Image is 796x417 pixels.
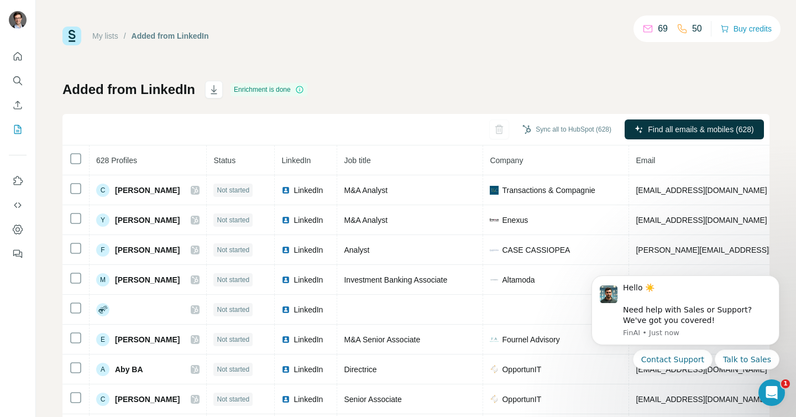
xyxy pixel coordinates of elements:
button: Feedback [9,244,27,264]
button: Dashboard [9,220,27,239]
span: Enexus [502,215,528,226]
div: C [96,184,109,197]
span: Company [490,156,523,165]
span: M&A Senior Associate [344,335,420,344]
span: [EMAIL_ADDRESS][DOMAIN_NAME] [636,395,767,404]
span: LinkedIn [294,274,323,285]
img: LinkedIn logo [281,365,290,374]
img: LinkedIn logo [281,246,290,254]
button: Use Surfe API [9,195,27,215]
div: E [96,333,109,346]
span: M&A Analyst [344,216,387,225]
span: [PERSON_NAME] [115,334,180,345]
span: Not started [217,185,249,195]
span: LinkedIn [294,244,323,256]
button: Search [9,71,27,91]
span: Job title [344,156,370,165]
div: C [96,393,109,406]
div: Y [96,213,109,227]
img: company-logo [490,216,499,225]
span: Status [213,156,235,165]
div: F [96,243,109,257]
li: / [124,30,126,41]
h1: Added from LinkedIn [62,81,195,98]
span: Email [636,156,655,165]
p: 50 [692,22,702,35]
span: Investment Banking Associate [344,275,447,284]
img: company-logo [490,395,499,404]
img: LinkedIn logo [281,216,290,225]
iframe: Intercom live chat [758,379,785,406]
span: LinkedIn [294,215,323,226]
span: Not started [217,245,249,255]
span: [PERSON_NAME] [115,185,180,196]
span: Not started [217,335,249,345]
div: A [96,363,109,376]
span: OpportunIT [502,364,541,375]
a: My lists [92,32,118,40]
span: Not started [217,215,249,225]
span: Not started [217,394,249,404]
img: company-logo [490,275,499,284]
span: Not started [217,305,249,315]
span: Altamoda [502,274,535,285]
button: Find all emails & mobiles (628) [625,119,764,139]
button: My lists [9,119,27,139]
button: Quick start [9,46,27,66]
img: Surfe Logo [62,27,81,45]
span: Directrice [344,365,376,374]
img: company-logo [490,365,499,374]
img: Avatar [9,11,27,29]
span: LinkedIn [294,364,323,375]
span: Find all emails & mobiles (628) [648,124,753,135]
span: LinkedIn [294,304,323,315]
img: company-logo [490,186,499,195]
img: company-logo [490,246,499,254]
span: [PERSON_NAME] [115,394,180,405]
span: LinkedIn [294,334,323,345]
div: Added from LinkedIn [132,30,209,41]
span: [PERSON_NAME] [115,215,180,226]
span: [PERSON_NAME] [115,244,180,256]
span: [EMAIL_ADDRESS][DOMAIN_NAME] [636,216,767,225]
img: LinkedIn logo [281,335,290,344]
div: M [96,273,109,286]
span: Not started [217,275,249,285]
span: M&A Analyst [344,186,387,195]
p: 69 [658,22,668,35]
span: Analyst [344,246,369,254]
span: LinkedIn [281,156,311,165]
img: company-logo [490,335,499,344]
img: LinkedIn logo [281,395,290,404]
button: Sync all to HubSpot (628) [515,121,619,138]
button: Buy credits [720,21,772,37]
button: Enrich CSV [9,95,27,115]
span: LinkedIn [294,394,323,405]
span: Not started [217,364,249,374]
img: LinkedIn logo [281,305,290,314]
span: 1 [781,379,790,388]
span: 628 Profiles [96,156,137,165]
iframe: Intercom notifications message [575,265,796,376]
span: CASE CASSIOPEA [502,244,570,256]
span: [EMAIL_ADDRESS][DOMAIN_NAME] [636,186,767,195]
span: OpportunIT [502,394,541,405]
img: LinkedIn logo [281,186,290,195]
button: Use Surfe on LinkedIn [9,171,27,191]
img: LinkedIn logo [281,275,290,284]
span: [PERSON_NAME] [115,274,180,285]
span: Aby BA [115,364,143,375]
span: LinkedIn [294,185,323,196]
span: Transactions & Compagnie [502,185,595,196]
span: Fournel Advisory [502,334,559,345]
div: Enrichment is done [231,83,307,96]
span: Senior Associate [344,395,401,404]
